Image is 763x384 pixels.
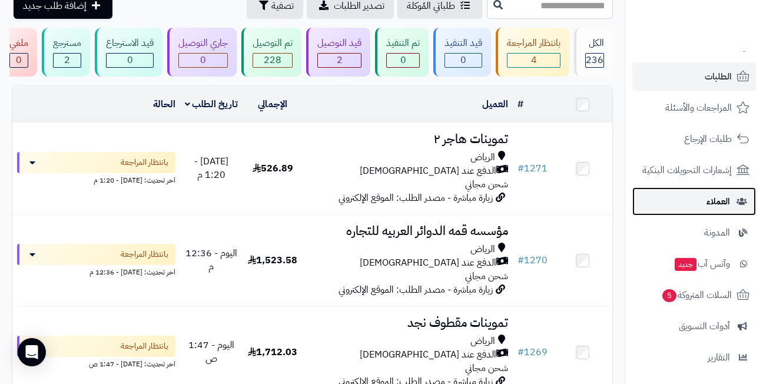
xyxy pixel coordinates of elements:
[360,256,496,270] span: الدفع عند [DEMOGRAPHIC_DATA]
[684,131,732,147] span: طلبات الإرجاع
[16,53,22,67] span: 0
[360,164,496,178] span: الدفع عند [DEMOGRAPHIC_DATA]
[17,173,175,186] div: اخر تحديث: [DATE] - 1:20 م
[106,37,154,50] div: قيد الاسترجاع
[39,28,92,77] a: مسترجع 2
[121,340,168,352] span: بانتظار المراجعة
[194,154,228,182] span: [DATE] - 1:20 م
[517,345,524,359] span: #
[200,53,206,67] span: 0
[10,54,28,67] div: 0
[53,37,81,50] div: مسترجع
[9,37,28,50] div: ملغي
[675,258,696,271] span: جديد
[632,281,756,309] a: السلات المتروكة5
[661,287,732,303] span: السلات المتروكة
[465,177,508,191] span: شحن مجاني
[482,97,508,111] a: العميل
[54,54,81,67] div: 2
[460,53,466,67] span: 0
[307,224,508,238] h3: مؤسسه قمه الدوائر العربيه للتجاره
[517,161,524,176] span: #
[258,97,287,111] a: الإجمالي
[317,37,361,50] div: قيد التوصيل
[465,361,508,375] span: شحن مجاني
[632,250,756,278] a: وآتس آبجديد
[683,33,752,58] img: logo-2.png
[178,37,228,50] div: جاري التوصيل
[662,289,676,302] span: 5
[253,161,293,176] span: 526.89
[121,157,168,168] span: بانتظار المراجعة
[531,53,537,67] span: 4
[632,219,756,247] a: المدونة
[674,256,730,272] span: وآتس آب
[632,62,756,91] a: الطلبات
[517,253,524,267] span: #
[179,54,227,67] div: 0
[165,28,239,77] a: جاري التوصيل 0
[679,318,730,335] span: أدوات التسويق
[107,54,153,67] div: 0
[706,193,730,210] span: العملاء
[470,243,495,256] span: الرياض
[517,161,548,176] a: #1271
[17,265,175,277] div: اخر تحديث: [DATE] - 12:36 م
[632,156,756,184] a: إشعارات التحويلات البنكية
[400,53,406,67] span: 0
[632,187,756,216] a: العملاء
[507,54,560,67] div: 4
[586,53,603,67] span: 236
[253,37,293,50] div: تم التوصيل
[507,37,560,50] div: بانتظار المراجعة
[632,312,756,340] a: أدوات التسويق
[444,37,482,50] div: قيد التنفيذ
[185,246,237,274] span: اليوم - 12:36 م
[18,338,46,366] div: Open Intercom Messenger
[517,97,523,111] a: #
[339,191,493,205] span: زيارة مباشرة - مصدر الطلب: الموقع الإلكتروني
[572,28,615,77] a: الكل236
[632,94,756,122] a: المراجعات والأسئلة
[445,54,482,67] div: 0
[307,133,508,146] h3: تموينات هاجر ٢
[493,28,572,77] a: بانتظار المراجعة 4
[127,53,133,67] span: 0
[517,345,548,359] a: #1269
[632,125,756,153] a: طلبات الإرجاع
[387,54,419,67] div: 0
[431,28,493,77] a: قيد التنفيذ 0
[121,249,168,260] span: بانتظار المراجعة
[17,357,175,369] div: اخر تحديث: [DATE] - 1:47 ص
[665,100,732,116] span: المراجعات والأسئلة
[304,28,373,77] a: قيد التوصيل 2
[153,97,175,111] a: الحالة
[708,349,730,366] span: التقارير
[248,253,297,267] span: 1,523.58
[470,335,495,348] span: الرياض
[64,53,70,67] span: 2
[360,348,496,362] span: الدفع عند [DEMOGRAPHIC_DATA]
[517,253,548,267] a: #1270
[642,162,732,178] span: إشعارات التحويلات البنكية
[470,151,495,164] span: الرياض
[465,269,508,283] span: شحن مجاني
[337,53,343,67] span: 2
[188,338,234,366] span: اليوم - 1:47 ص
[386,37,420,50] div: تم التنفيذ
[185,97,238,111] a: تاريخ الطلب
[253,54,292,67] div: 228
[632,343,756,372] a: التقارير
[239,28,304,77] a: تم التوصيل 228
[373,28,431,77] a: تم التنفيذ 0
[264,53,281,67] span: 228
[704,224,730,241] span: المدونة
[248,345,297,359] span: 1,712.03
[705,68,732,85] span: الطلبات
[318,54,361,67] div: 2
[339,283,493,297] span: زيارة مباشرة - مصدر الطلب: الموقع الإلكتروني
[92,28,165,77] a: قيد الاسترجاع 0
[585,37,604,50] div: الكل
[307,316,508,330] h3: تموينات مقطوف نجد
